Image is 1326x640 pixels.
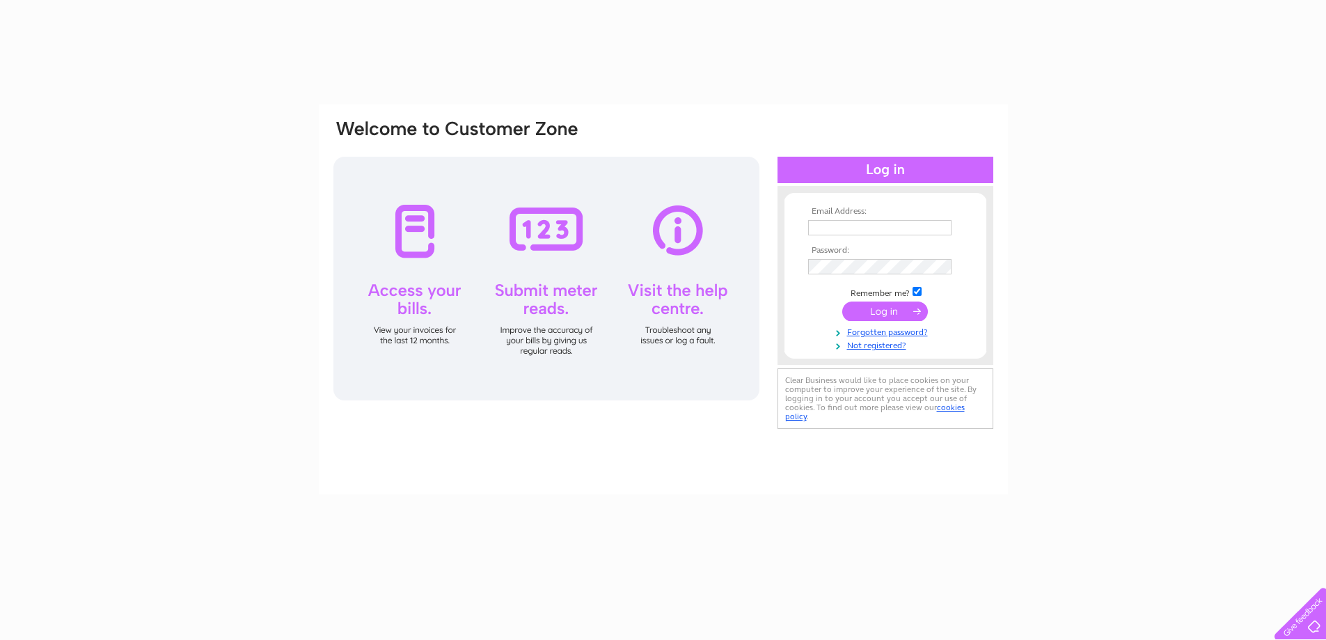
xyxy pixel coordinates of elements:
[805,285,966,299] td: Remember me?
[785,403,965,421] a: cookies policy
[805,207,966,217] th: Email Address:
[842,302,928,321] input: Submit
[778,368,993,429] div: Clear Business would like to place cookies on your computer to improve your experience of the sit...
[805,246,966,256] th: Password:
[808,338,966,351] a: Not registered?
[808,325,966,338] a: Forgotten password?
